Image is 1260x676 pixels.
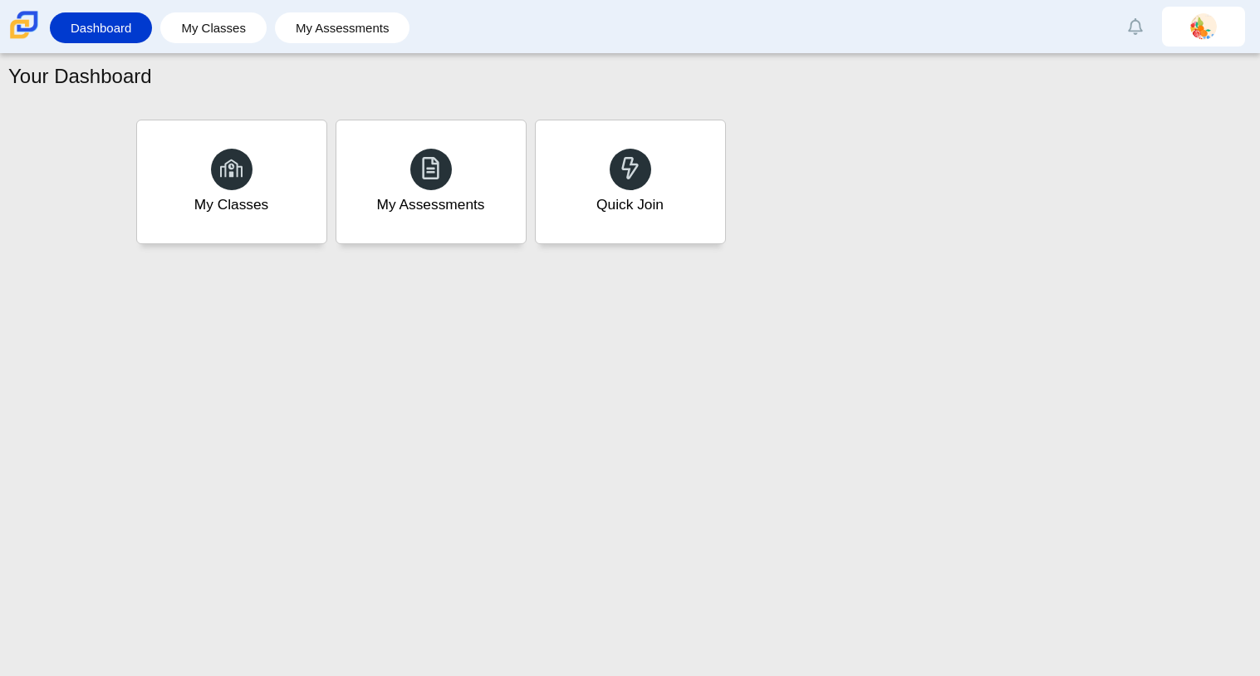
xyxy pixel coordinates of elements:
div: My Classes [194,194,269,215]
a: Quick Join [535,120,726,244]
a: My Assessments [336,120,527,244]
a: Alerts [1117,8,1154,45]
a: melany.cantorianoc.96ZdW4 [1162,7,1245,47]
a: Carmen School of Science & Technology [7,31,42,45]
a: Dashboard [58,12,144,43]
div: Quick Join [596,194,664,215]
a: My Classes [136,120,327,244]
a: My Classes [169,12,258,43]
div: My Assessments [377,194,485,215]
h1: Your Dashboard [8,62,152,91]
a: My Assessments [283,12,402,43]
img: Carmen School of Science & Technology [7,7,42,42]
img: melany.cantorianoc.96ZdW4 [1190,13,1217,40]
